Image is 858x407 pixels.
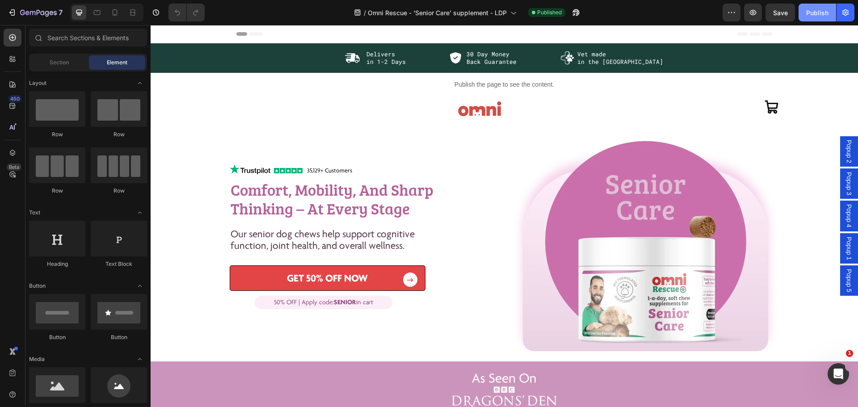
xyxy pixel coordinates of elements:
div: 450 [8,95,21,102]
span: Save [773,9,788,17]
h2: comfort, mobility, and sharp thinking – at every stage [79,154,294,193]
p: 7 [59,7,63,18]
span: Media [29,355,45,363]
span: Toggle open [133,206,147,220]
p: GET 50% OFF NOW [136,248,217,259]
div: Publish [806,8,829,17]
span: Popup 2 [694,115,703,138]
div: Row [91,130,147,138]
p: Our senior dog chews help support cognitive function, joint health, and overall wellness. [80,203,288,226]
iframe: Design area [151,25,858,407]
span: / [364,8,366,17]
button: 7 [4,4,67,21]
div: Row [29,130,85,138]
div: Button [29,333,85,341]
button: Save [765,4,795,21]
p: 30 Day Money [316,25,366,33]
div: Button [91,333,147,341]
div: Beta [7,164,21,171]
img: gempages_514089936488498366-481eb2d4-db33-47d2-bbde-3dc64fa61db6.svg [79,139,120,149]
span: Popup 5 [694,244,703,267]
strong: SENIOR [183,273,206,281]
span: Popup 4 [694,179,703,202]
span: Omni Rescue - ‘Senior Care’ supplement - LDP [368,8,507,17]
div: Row [91,187,147,195]
span: Button [29,282,46,290]
span: Text [29,209,40,217]
span: Layout [29,79,46,87]
span: Section [50,59,69,67]
a: GET 50% OFF NOW [79,240,275,266]
p: Back Guarantee [316,33,366,41]
p: 50% OFF | Apply code: in cart [123,274,223,281]
div: Row [29,187,85,195]
span: Element [107,59,127,67]
div: Text Block [91,260,147,268]
img: gempages_514089936488498366-ac2c6184-6377-4698-bb76-02a0a714f8b9.png [307,75,352,93]
p: 35,129+ Customers [156,142,202,149]
p: Vet made in the [GEOGRAPHIC_DATA] [427,25,513,41]
span: Published [537,8,562,17]
div: Heading [29,260,85,268]
span: Toggle open [133,352,147,366]
img: gempages_514089936488498366-8858b689-24f9-458c-84ce-f56bfa7e13a9.webp [361,104,629,331]
div: Undo/Redo [168,4,205,21]
span: Toggle open [133,76,147,90]
img: gempages_514089936488498366-e8126b94-fd89-4175-815b-8166cf2e86aa.png [301,345,407,383]
input: Search Sections & Elements [29,29,147,46]
span: Popup 1 [694,212,703,235]
p: Delivers in 1-2 Days [216,25,255,41]
iframe: Intercom live chat [828,363,849,385]
span: 1 [846,350,853,357]
span: Popup 3 [694,147,703,170]
span: Toggle open [133,279,147,293]
button: Publish [799,4,836,21]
